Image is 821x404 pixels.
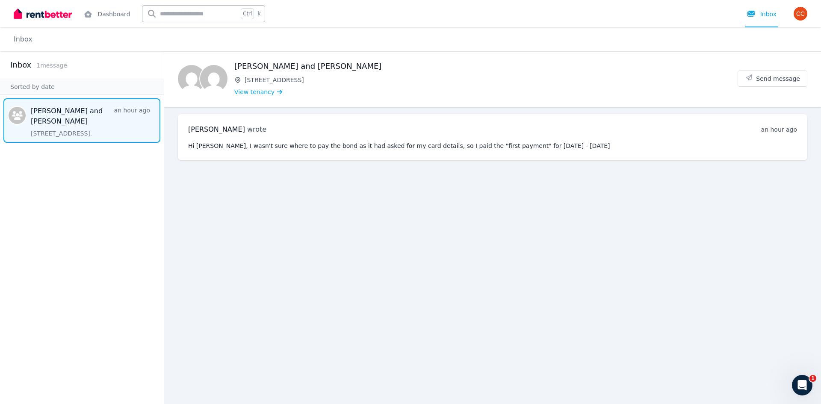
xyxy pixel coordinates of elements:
span: Ctrl [241,8,254,19]
h1: [PERSON_NAME] and [PERSON_NAME] [234,60,738,72]
iframe: Intercom live chat [792,375,812,395]
span: k [257,10,260,17]
span: View tenancy [234,88,275,96]
h2: Inbox [10,59,31,71]
span: Send message [756,74,800,83]
img: Clare Crabtree [794,7,807,21]
a: [PERSON_NAME] and [PERSON_NAME]an hour ago[STREET_ADDRESS]. [31,106,150,138]
span: [STREET_ADDRESS] [245,76,738,84]
a: View tenancy [234,88,282,96]
a: Inbox [14,35,32,43]
time: an hour ago [761,126,797,133]
img: RentBetter [14,7,72,20]
span: 1 [809,375,816,382]
img: Harrison Barber [178,65,205,92]
div: Inbox [747,10,777,18]
span: wrote [247,125,266,133]
button: Send message [738,71,807,86]
span: [PERSON_NAME] [188,125,245,133]
img: Jenny Chiang [200,65,227,92]
pre: Hi [PERSON_NAME], I wasn't sure where to pay the bond as it had asked for my card details, so I p... [188,142,797,150]
span: 1 message [36,62,67,69]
